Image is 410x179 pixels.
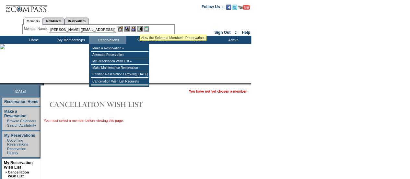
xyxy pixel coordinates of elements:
a: Reservation Home [4,99,38,104]
a: Members [23,18,43,25]
img: b_calculator.gif [144,26,149,32]
a: My Reservation Wish List [4,160,33,170]
img: Become our fan on Facebook [226,5,231,10]
td: Make a Reservation » [91,45,148,52]
td: Make Maintenance Reservation [91,65,148,71]
b: » [5,170,7,174]
a: Cancellation Wish List [8,170,29,178]
span: :: [235,30,238,35]
a: Residences [43,18,64,24]
span: [DATE] [15,89,26,93]
td: Home [15,36,52,44]
img: View [124,26,130,32]
td: Alternate Reservation [91,52,148,58]
a: Become our fan on Facebook [226,6,231,10]
td: My Reservation Wish List » [91,58,148,65]
a: Sign Out [214,30,230,35]
span: You have not yet chosen a member. [189,89,247,93]
a: Upcoming Reservations [7,138,28,146]
div: View the Selected Member's Reservations [141,36,205,40]
td: Admin [214,36,251,44]
td: My Memberships [52,36,89,44]
a: My Reservations [4,133,35,138]
img: Impersonate [131,26,136,32]
img: promoShadowLeftCorner.gif [41,83,44,85]
a: Follow us on Twitter [232,6,237,10]
a: Reservation History [7,147,26,155]
td: Reservations [89,36,126,44]
a: Reservations [64,18,89,24]
td: Vacation Collection [126,36,177,44]
a: Subscribe to our YouTube Channel [238,6,250,10]
img: Reservations [137,26,143,32]
img: Follow us on Twitter [232,5,237,10]
a: Help [242,30,250,35]
div: Member Name: [24,26,49,32]
img: b_edit.gif [118,26,123,32]
td: Follow Us :: [202,4,225,12]
img: Cancellation Wish List [44,98,173,111]
a: Search Availability [7,123,36,127]
a: Browse Calendars [7,119,36,123]
td: Cancellation Wish List Requests [91,78,148,85]
div: You must select a member before viewing this page. [44,119,250,122]
a: Make a Reservation [4,109,27,118]
img: Subscribe to our YouTube Channel [238,5,250,10]
td: Pending Reservations Expiring [DATE] [91,71,148,78]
